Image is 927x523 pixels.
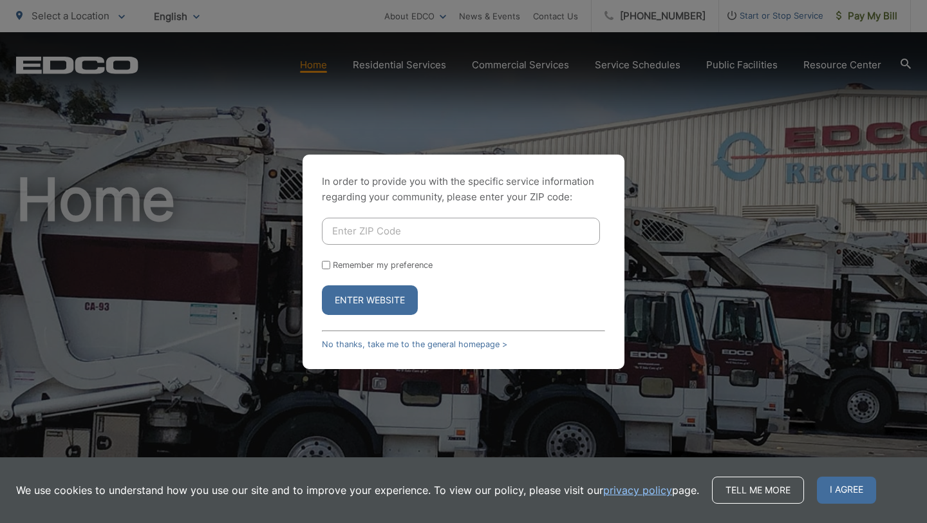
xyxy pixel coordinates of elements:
[322,339,507,349] a: No thanks, take me to the general homepage >
[817,477,876,504] span: I agree
[333,260,433,270] label: Remember my preference
[322,285,418,315] button: Enter Website
[322,174,605,205] p: In order to provide you with the specific service information regarding your community, please en...
[603,482,672,498] a: privacy policy
[16,482,699,498] p: We use cookies to understand how you use our site and to improve your experience. To view our pol...
[712,477,804,504] a: Tell me more
[322,218,600,245] input: Enter ZIP Code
